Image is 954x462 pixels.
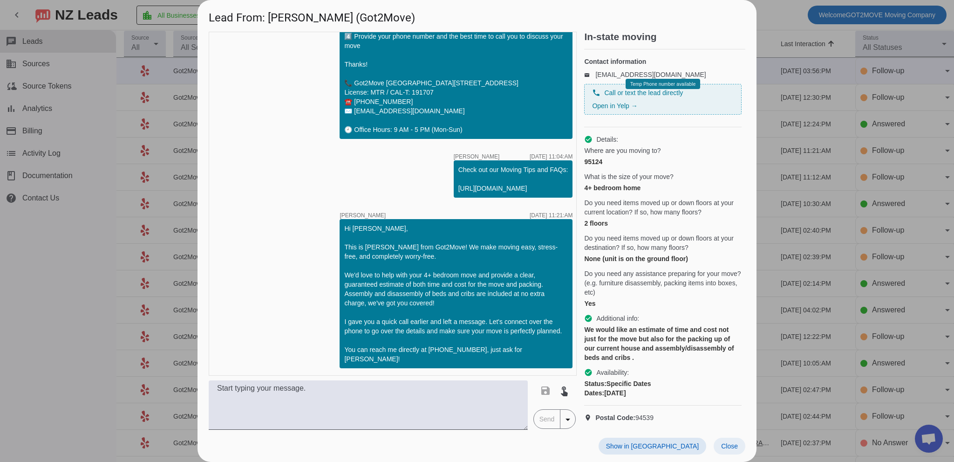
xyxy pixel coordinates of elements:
div: 4+ bedroom home [584,183,742,193]
span: Close [721,442,738,450]
mat-icon: email [584,72,595,77]
span: Show in [GEOGRAPHIC_DATA] [606,442,699,450]
span: Call or text the lead directly [604,88,683,97]
div: We would like an estimate of time and cost not just for the move but also for the packing up of o... [584,325,742,362]
span: Do you need items moved up or down floors at your destination? If so, how many floors? [584,234,742,252]
div: Check out our Moving Tips and FAQs: [URL][DOMAIN_NAME]​ [458,165,568,193]
mat-icon: check_circle [584,368,593,377]
span: Additional info: [596,314,639,323]
span: Details: [596,135,618,144]
span: What is the size of your move? [584,172,673,181]
mat-icon: check_circle [584,135,593,144]
span: 94539 [595,413,654,422]
div: Specific Dates [584,379,742,388]
div: None (unit is on the ground floor) [584,254,742,263]
div: [DATE] 11:21:AM [530,213,572,218]
div: Hi [PERSON_NAME], This is [PERSON_NAME] from Got2Move! We make moving easy, stress-free, and comp... [344,224,568,364]
span: Do you need any assistance preparing for your move? (e.g. furniture disassembly, packing items in... [584,269,742,297]
strong: Dates: [584,389,604,397]
mat-icon: location_on [584,414,595,421]
div: [DATE] 11:04:AM [530,154,572,159]
span: [PERSON_NAME] [340,213,386,218]
div: 95124 [584,157,742,166]
div: Yes [584,299,742,308]
mat-icon: check_circle [584,314,593,323]
span: [PERSON_NAME] [454,154,500,159]
h2: In-state moving [584,32,745,41]
a: Open in Yelp → [592,102,637,110]
mat-icon: touch_app [559,385,570,396]
button: Close [714,438,745,455]
span: Where are you moving to? [584,146,661,155]
strong: Status: [584,380,606,387]
a: [EMAIL_ADDRESS][DOMAIN_NAME] [595,71,706,78]
div: [DATE] [584,388,742,398]
mat-icon: phone [592,89,600,97]
mat-icon: arrow_drop_down [562,414,573,425]
h4: Contact information [584,57,742,66]
span: Do you need items moved up or down floors at your current location? If so, how many floors? [584,198,742,217]
span: Temp Phone number available [630,82,695,87]
button: Show in [GEOGRAPHIC_DATA] [599,438,706,455]
div: 2 floors [584,219,742,228]
span: Availability: [596,368,629,377]
strong: Postal Code: [595,414,635,421]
